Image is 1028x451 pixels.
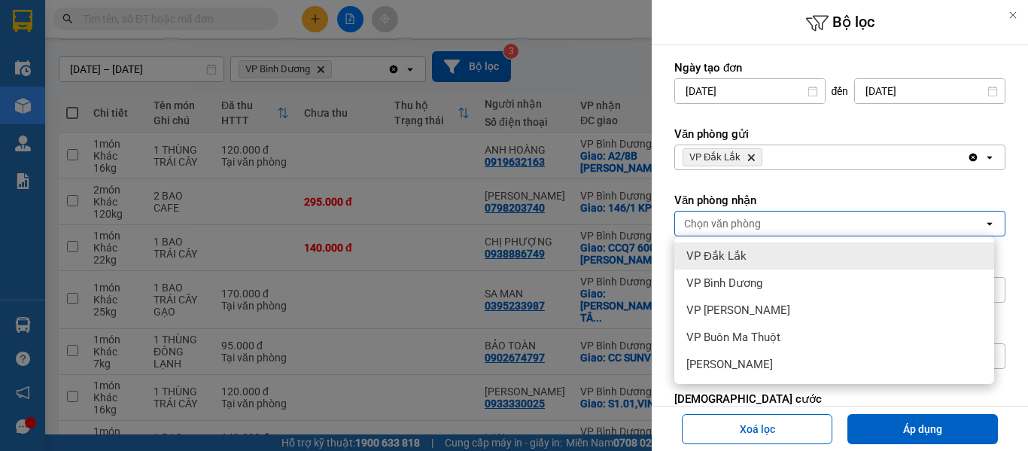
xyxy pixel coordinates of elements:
[747,153,756,162] svg: Delete
[832,84,849,99] span: đến
[674,193,1005,208] label: Văn phòng nhận
[674,236,994,384] ul: Menu
[682,414,832,444] button: Xoá lọc
[674,126,1005,142] label: Văn phòng gửi
[686,357,773,372] span: [PERSON_NAME]
[847,414,998,444] button: Áp dụng
[689,151,741,163] span: VP Đắk Lắk
[765,150,767,165] input: Selected VP Đắk Lắk.
[674,392,1005,407] label: [DEMOGRAPHIC_DATA] cước
[686,276,762,291] span: VP Bình Dương
[686,248,747,264] span: VP Đắk Lắk
[686,330,780,345] span: VP Buôn Ma Thuột
[683,148,762,166] span: VP Đắk Lắk, close by backspace
[674,60,1005,75] label: Ngày tạo đơn
[684,216,761,231] div: Chọn văn phòng
[855,79,1005,103] input: Select a date.
[652,11,1028,35] h6: Bộ lọc
[967,151,979,163] svg: Clear all
[984,218,996,230] svg: open
[675,79,825,103] input: Select a date.
[984,151,996,163] svg: open
[686,303,790,318] span: VP [PERSON_NAME]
